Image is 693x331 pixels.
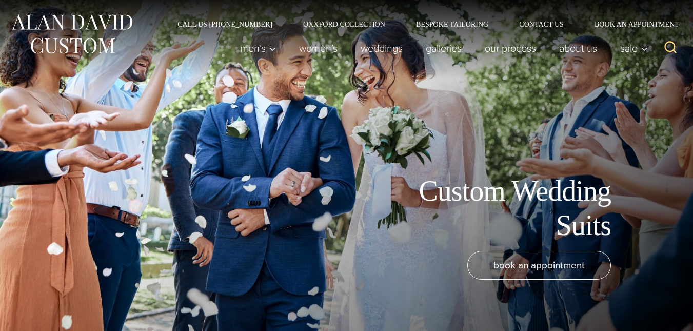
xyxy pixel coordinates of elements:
[548,38,609,59] a: About Us
[401,21,504,28] a: Bespoke Tailoring
[10,11,133,57] img: Alan David Custom
[658,36,683,61] button: View Search Form
[288,21,401,28] a: Oxxford Collection
[380,174,611,243] h1: Custom Wedding Suits
[229,38,654,59] nav: Primary Navigation
[240,43,276,53] span: Men’s
[349,38,414,59] a: weddings
[620,43,648,53] span: Sale
[162,21,683,28] nav: Secondary Navigation
[493,258,585,272] span: book an appointment
[162,21,288,28] a: Call Us [PHONE_NUMBER]
[467,251,611,280] a: book an appointment
[473,38,548,59] a: Our Process
[288,38,349,59] a: Women’s
[414,38,473,59] a: Galleries
[579,21,683,28] a: Book an Appointment
[504,21,579,28] a: Contact Us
